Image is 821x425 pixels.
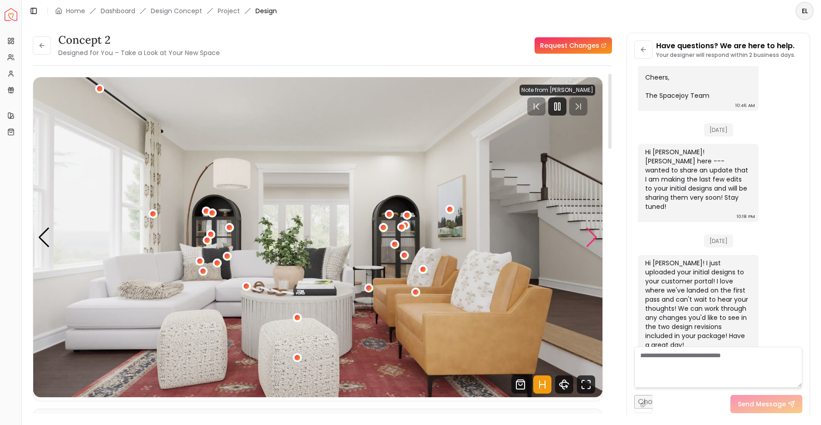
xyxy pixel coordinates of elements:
div: Hi [PERSON_NAME]! [PERSON_NAME] here --- wanted to share an update that I am making the last few ... [645,147,750,211]
a: Request Changes [535,37,612,54]
a: Spacejoy [5,8,17,21]
div: Hi [PERSON_NAME]! I just uploaded your initial designs to your customer portal! I love where we'v... [645,258,750,349]
a: Project [218,6,240,15]
img: Spacejoy Logo [5,8,17,21]
div: 10:46 AM [735,101,755,110]
span: Design [255,6,277,15]
small: Designed for You – Take a Look at Your New Space [58,48,220,57]
img: Design Render 3 [33,77,602,397]
div: 10:18 PM [737,212,755,221]
svg: Hotspots Toggle [533,375,551,394]
a: Home [66,6,85,15]
div: Next slide [586,228,598,248]
div: 3 / 5 [33,77,602,397]
p: Your designer will respond within 2 business days. [656,51,796,59]
div: Carousel [33,77,602,397]
span: [DATE] [704,234,733,248]
p: Have questions? We are here to help. [656,40,796,51]
svg: Fullscreen [577,375,595,394]
svg: 360 View [555,375,573,394]
nav: breadcrumb [55,6,277,15]
div: Note from [PERSON_NAME] [520,85,595,96]
div: Previous slide [38,228,50,248]
h3: concept 2 [58,33,220,47]
button: EL [796,2,814,20]
li: Design Concept [151,6,202,15]
span: [DATE] [704,123,733,137]
a: Dashboard [101,6,135,15]
svg: Shop Products from this design [511,375,530,394]
span: EL [796,3,813,19]
svg: Pause [552,101,563,112]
